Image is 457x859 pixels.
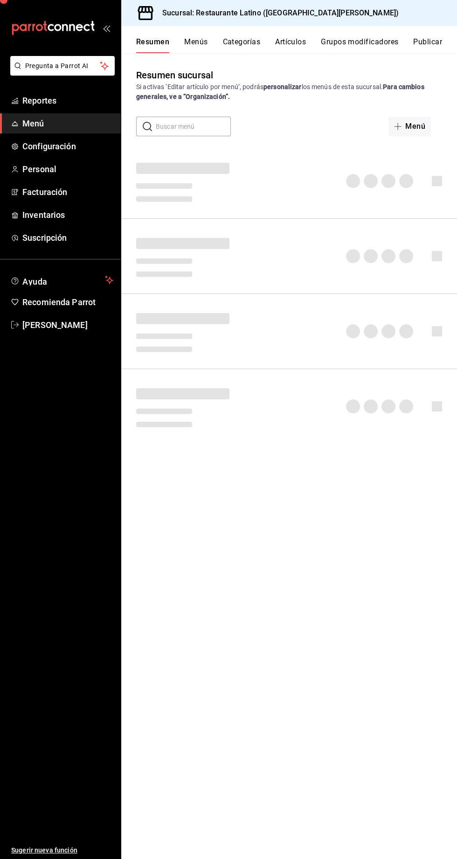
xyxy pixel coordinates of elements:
button: open_drawer_menu [103,24,110,32]
div: Resumen sucursal [136,68,213,82]
span: Personal [22,163,113,175]
div: Si activas ‘Editar artículo por menú’, podrás los menús de esta sucursal. [136,82,442,102]
span: Inventarios [22,209,113,221]
h3: Sucursal: Restaurante Latino ([GEOGRAPHIC_DATA][PERSON_NAME]) [155,7,399,19]
span: [PERSON_NAME] [22,319,113,331]
button: Resumen [136,37,169,53]
span: Recomienda Parrot [22,296,113,308]
span: Configuración [22,140,113,153]
span: Sugerir nueva función [11,845,113,855]
button: Pregunta a Parrot AI [10,56,115,76]
span: Reportes [22,94,113,107]
span: Pregunta a Parrot AI [25,61,100,71]
button: Menú [388,117,431,136]
span: Ayuda [22,274,101,286]
input: Buscar menú [156,117,231,136]
span: Facturación [22,186,113,198]
button: Menús [184,37,208,53]
button: Artículos [275,37,306,53]
span: Suscripción [22,231,113,244]
strong: personalizar [263,83,302,91]
span: Menú [22,117,113,130]
div: navigation tabs [136,37,457,53]
button: Grupos modificadores [321,37,398,53]
button: Categorías [223,37,261,53]
a: Pregunta a Parrot AI [7,68,115,77]
button: Publicar [413,37,442,53]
